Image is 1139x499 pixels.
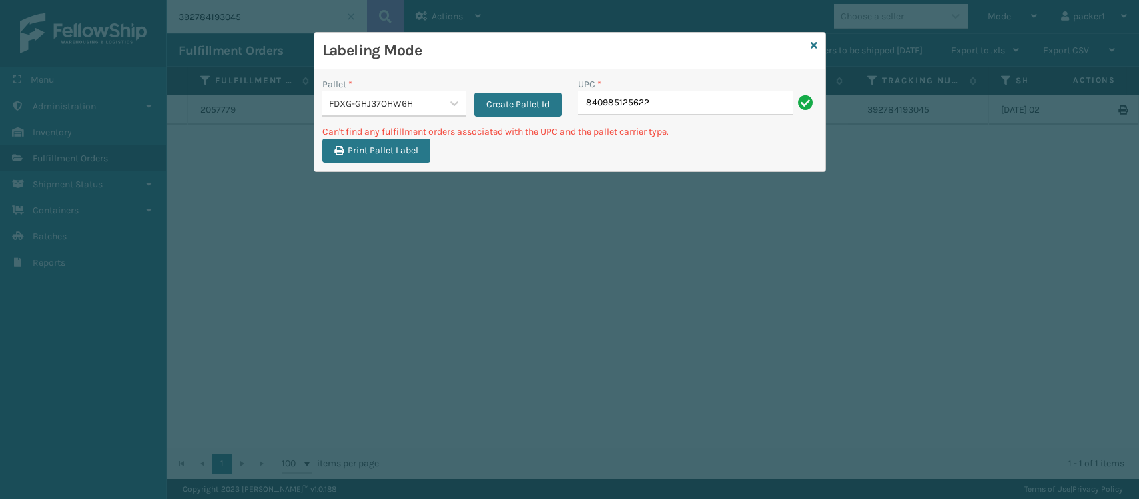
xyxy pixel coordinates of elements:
div: FDXG-GHJ37OHW6H [329,97,443,111]
label: Pallet [322,77,352,91]
h3: Labeling Mode [322,41,805,61]
button: Create Pallet Id [474,93,562,117]
p: Can't find any fulfillment orders associated with the UPC and the pallet carrier type. [322,125,817,139]
button: Print Pallet Label [322,139,430,163]
label: UPC [578,77,601,91]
